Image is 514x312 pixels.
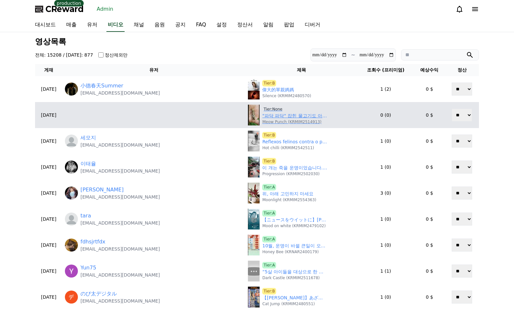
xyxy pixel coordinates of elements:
td: [DATE] [35,258,62,284]
th: 정산 [445,64,479,76]
p: Hot chilli (KRMIM2542511) [262,145,314,150]
a: 설정 [211,18,232,32]
td: 3 (0) [357,180,414,206]
p: [EMAIL_ADDRESS][DOMAIN_NAME] [80,298,160,304]
p: Silence (KRMIM2480570) [262,93,311,98]
a: 10월, 운명이 바뀔 큰일이 오는 띠 [262,242,327,249]
img: 【ニュースをウイットに】橋下徹氏、維新が自公と連立する可能性は？吉村府知事のコメントを受け私見「最後は…」 #shorts #橋下徹 #日本維新の会 #自公連立 [248,209,260,229]
a: 음원 [149,18,170,32]
td: 1 (0) [357,206,414,232]
p: Dark Castle (KRMIM2511678) [262,275,320,280]
a: Settings [84,206,125,222]
img: 偉大的單親媽媽 [248,79,260,99]
img: “5살 아이들을 대상으로 한 충격 실험… ‘괴물 연구’의 진실” #무서운이야기 #공포 [248,261,260,281]
td: [DATE] [35,102,62,128]
p: [EMAIL_ADDRESS][DOMAIN_NAME] [80,194,160,200]
p: ~ [351,51,355,59]
td: [DATE] [35,76,62,102]
p: [EMAIL_ADDRESS][DOMAIN_NAME] [80,90,160,96]
p: [EMAIL_ADDRESS][DOMAIN_NAME] [80,220,160,226]
td: 0 $ [414,102,445,128]
th: 유저 [62,64,245,76]
p: [EMAIL_ADDRESS][DOMAIN_NAME] [80,142,160,148]
a: Admin [94,4,116,14]
a: 이태율 [80,160,96,168]
a: FAQ [191,18,211,32]
a: 공지 [170,18,191,32]
img: https://lh3.googleusercontent.com/a/ACg8ocK2-ymPU6yPXNZc0UpQIWxPFyKNa061eLdx_QEPluVbFacf7PVP=s96-c [65,83,78,96]
img: 이 개는 죽을 운명이었습니다. 케넌로드의 기적 #산사태 [248,157,260,177]
th: 게재 [35,64,62,76]
a: Yun75 [80,264,96,272]
img: 【田辺真南葉】あざとい🍀ネイルがかわいい公開生収録中のお天気お姉さん🍞元アイドルで前職女子アナの美人すぎるお天気キャスターまなっはー【ウェザーニュースLiVE切り抜き】 #かわいい [248,287,260,307]
a: 【[PERSON_NAME]】あざとい🍀ネイルがかわいい公開生収録中のお天気お姉さん🍞元アイドルで前職女子[PERSON_NAME]の美人すぎるお天気キャスターまなっはー【ウェザーニュースLiV... [262,294,327,301]
p: Moonlight (KRMIM2554363) [262,197,316,202]
a: Tier:A [262,184,276,190]
td: 0 $ [414,76,445,102]
h4: 전체: 15208 / [DATE]: 877 [35,52,93,58]
td: [DATE] [35,284,62,310]
td: [DATE] [35,180,62,206]
img: https://lh3.googleusercontent.com/a/ACg8ocKnv1NWQircvbsJneQgKdejGQ0tT9FKiREZo5o7a2TSCho0nZAX=s96-c [65,187,78,200]
a: 팝업 [279,18,300,32]
td: 0 $ [414,284,445,310]
a: Tier:A [262,262,276,268]
img: Reflexos felinos contra o perigo [248,131,260,151]
a: 세모지 [80,134,96,142]
img: 10월, 운명이 바뀔 큰일이 오는 띠 [248,235,260,255]
a: 小德春天Summer [80,82,123,90]
img: https://cdn.creward.net/profile/user/YY09Sep 16, 2025040054_598e3d1ea446801203c35ce476b28989a5b2e... [65,239,78,252]
td: 1 (0) [357,128,414,154]
p: [EMAIL_ADDRESS][DOMAIN_NAME] [80,168,160,174]
td: 1 (0) [357,284,414,310]
a: Messages [43,206,84,222]
a: 정산서 [232,18,258,32]
a: 위, 아래 고민하지 마세요 [262,190,313,197]
td: 0 $ [414,258,445,284]
a: 유저 [82,18,103,32]
th: 조회수 (프리미엄) [357,64,414,76]
p: Cat Jump (KRMIM2480551) [262,301,315,306]
a: Tier:B [262,288,276,294]
span: Messages [54,216,73,221]
span: Tier:B [262,158,276,164]
span: Home [17,216,28,221]
td: [DATE] [35,128,62,154]
span: CReward [45,4,84,14]
span: Tier:A [262,236,276,242]
a: Tier:B [262,132,276,138]
td: 0 $ [414,206,445,232]
a: 알림 [258,18,279,32]
label: 정산제외만 [105,52,128,58]
a: 비디오 [106,18,125,32]
a: 매출 [61,18,82,32]
td: 1 (1) [357,258,414,284]
a: “5살 아이들을 대상으로 한 충격 실험… ‘괴물 연구’의 진실” #무서운이야기 #공포 [262,268,327,275]
a: 【ニュースをウイットに】[PERSON_NAME]、維新が自公と連立する可能性は？吉村府知事のコメントを受け私見「最後は…」 #shorts #[PERSON_NAME] #日本維新の会 #自公連立 [262,216,327,223]
a: CReward [35,4,84,14]
a: [PERSON_NAME] [80,186,124,194]
img: 위, 아래 고민하지 마세요 [248,183,260,203]
a: Home [2,206,43,222]
h3: 영상목록 [35,37,479,46]
td: 1 (2) [357,76,414,102]
a: 偉大的單親媽媽 [262,86,294,93]
td: [DATE] [35,232,62,258]
a: fdhsjrtfdx [80,238,105,246]
td: [DATE] [35,206,62,232]
td: 0 $ [414,128,445,154]
span: Tier:B [262,80,276,86]
p: [EMAIL_ADDRESS][DOMAIN_NAME] [80,272,160,278]
td: 1 (0) [357,154,414,180]
img: https://lh3.googleusercontent.com/a/ACg8ocJLQciofwC_WkW_qn2I_Jan9qHuFYkV18R0Oey4fHlszuDpFA=s96-c [65,265,78,278]
td: 1 (0) [357,232,414,258]
a: 이 개는 죽을 운명이었습니다. [PERSON_NAME]의 기적 #산사태 [262,164,327,171]
img: profile_blank.webp [65,213,78,226]
a: Tier:None [262,106,284,112]
p: Progression (KRMIM2502030) [262,171,320,176]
